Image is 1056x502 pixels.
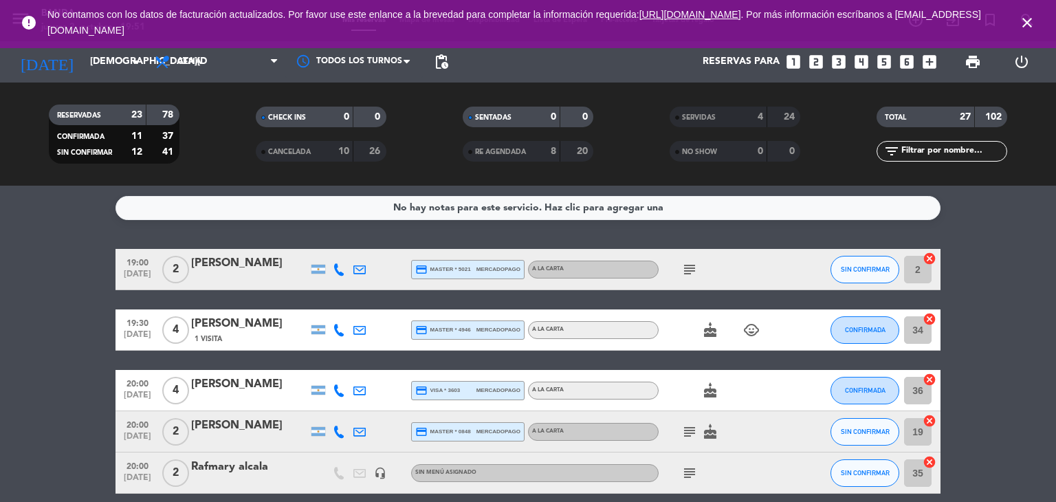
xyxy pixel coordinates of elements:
span: Cena [177,57,201,67]
strong: 0 [789,146,797,156]
span: CONFIRMADA [845,386,885,394]
strong: 0 [551,112,556,122]
strong: 27 [960,112,971,122]
span: [DATE] [120,330,155,346]
i: cake [702,424,718,440]
i: cake [702,382,718,399]
span: SIN CONFIRMAR [57,149,112,156]
span: SENTADAS [475,114,511,121]
i: looks_3 [830,53,848,71]
span: 20:00 [120,457,155,473]
span: mercadopago [476,386,520,395]
span: SIN CONFIRMAR [841,428,890,435]
strong: 102 [985,112,1004,122]
strong: 11 [131,131,142,141]
strong: 4 [758,112,763,122]
span: [DATE] [120,473,155,489]
i: looks_one [784,53,802,71]
span: RE AGENDADA [475,149,526,155]
div: [PERSON_NAME] [191,254,308,272]
span: 2 [162,256,189,283]
i: credit_card [415,263,428,276]
strong: 8 [551,146,556,156]
span: Sin menú asignado [415,470,476,475]
span: CONFIRMADA [845,326,885,334]
span: A LA CARTA [532,266,564,272]
span: A LA CARTA [532,387,564,393]
input: Filtrar por nombre... [900,144,1006,159]
span: mercadopago [476,265,520,274]
i: error [21,14,37,31]
i: cancel [923,252,936,265]
i: credit_card [415,426,428,438]
span: [DATE] [120,432,155,448]
span: 4 [162,377,189,404]
button: SIN CONFIRMAR [830,256,899,283]
strong: 12 [131,147,142,157]
a: [URL][DOMAIN_NAME] [639,9,741,20]
i: headset_mic [374,467,386,479]
span: A LA CARTA [532,327,564,332]
i: add_box [921,53,938,71]
i: [DATE] [10,47,83,77]
strong: 26 [369,146,383,156]
span: Reservas para [703,56,780,67]
span: mercadopago [476,427,520,436]
span: NO SHOW [682,149,717,155]
span: 2 [162,459,189,487]
button: SIN CONFIRMAR [830,459,899,487]
span: SIN CONFIRMAR [841,469,890,477]
div: No hay notas para este servicio. Haz clic para agregar una [393,200,663,216]
span: mercadopago [476,325,520,334]
i: close [1019,14,1035,31]
span: master * 0848 [415,426,471,438]
a: . Por más información escríbanos a [EMAIL_ADDRESS][DOMAIN_NAME] [47,9,981,36]
strong: 0 [758,146,763,156]
span: CHECK INS [268,114,306,121]
div: [PERSON_NAME] [191,315,308,333]
i: cancel [923,455,936,469]
i: credit_card [415,384,428,397]
span: 19:00 [120,254,155,270]
i: looks_5 [875,53,893,71]
span: [DATE] [120,391,155,406]
span: SERVIDAS [682,114,716,121]
i: cancel [923,414,936,428]
strong: 0 [582,112,591,122]
i: subject [681,261,698,278]
strong: 78 [162,110,176,120]
strong: 0 [375,112,383,122]
strong: 10 [338,146,349,156]
button: SIN CONFIRMAR [830,418,899,446]
i: cancel [923,312,936,326]
i: filter_list [883,143,900,160]
span: A LA CARTA [532,428,564,434]
span: 20:00 [120,416,155,432]
i: looks_6 [898,53,916,71]
i: power_settings_new [1013,54,1030,70]
i: looks_4 [852,53,870,71]
button: CONFIRMADA [830,316,899,344]
i: looks_two [807,53,825,71]
span: 4 [162,316,189,344]
span: SIN CONFIRMAR [841,265,890,273]
span: 2 [162,418,189,446]
span: print [965,54,981,70]
i: arrow_drop_down [128,54,144,70]
i: cake [702,322,718,338]
strong: 23 [131,110,142,120]
span: TOTAL [885,114,906,121]
i: child_care [743,322,760,338]
div: [PERSON_NAME] [191,375,308,393]
span: 1 Visita [195,334,222,345]
span: master * 5021 [415,263,471,276]
div: [PERSON_NAME] [191,417,308,435]
strong: 41 [162,147,176,157]
span: CONFIRMADA [57,133,104,140]
div: LOG OUT [997,41,1046,83]
strong: 0 [344,112,349,122]
span: pending_actions [433,54,450,70]
span: master * 4946 [415,324,471,336]
i: cancel [923,373,936,386]
i: subject [681,465,698,481]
